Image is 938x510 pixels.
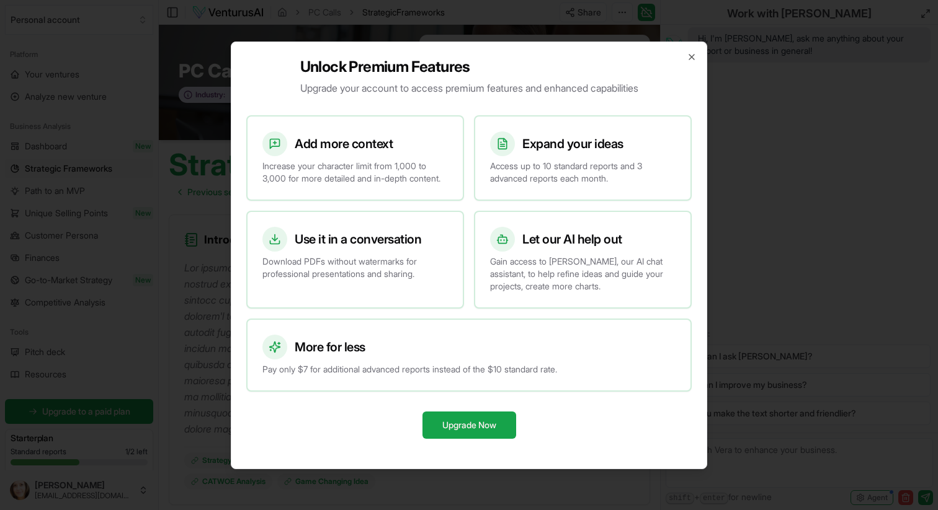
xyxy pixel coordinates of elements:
[422,411,516,439] button: Upgrade Now
[295,231,421,248] h3: Use it in a conversation
[300,57,638,77] h2: Unlock Premium Features
[490,160,676,185] p: Access up to 10 standard reports and 3 advanced reports each month.
[262,255,448,280] p: Download PDFs without watermarks for professional presentations and sharing.
[300,81,638,95] p: Upgrade your account to access premium features and enhanced capabilities
[522,135,623,152] h3: Expand your ideas
[262,363,676,376] p: Pay only $7 for additional advanced reports instead of the $10 standard rate.
[522,231,622,248] h3: Let our AI help out
[262,160,448,185] p: Increase your character limit from 1,000 to 3,000 for more detailed and in-depth content.
[295,135,393,152] h3: Add more context
[295,338,365,356] h3: More for less
[490,255,676,292] p: Gain access to [PERSON_NAME], our AI chat assistant, to help refine ideas and guide your projects...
